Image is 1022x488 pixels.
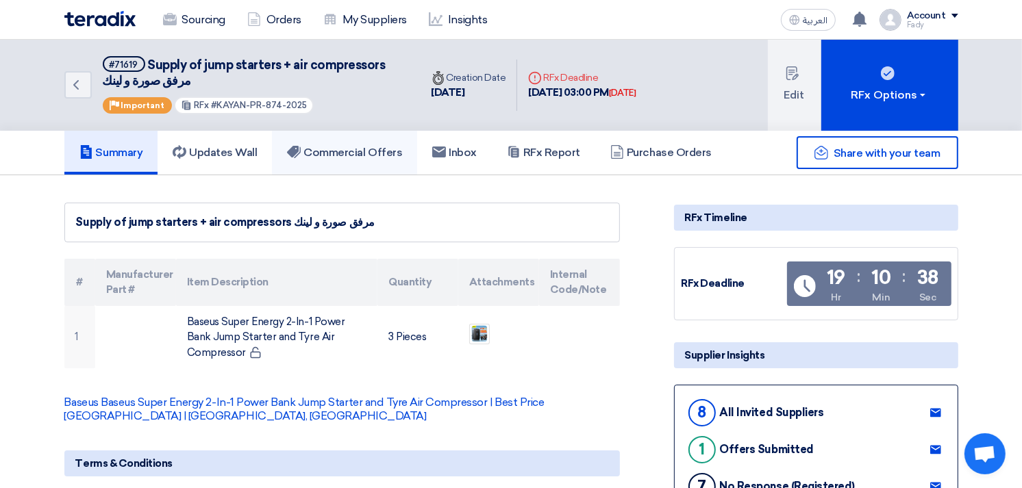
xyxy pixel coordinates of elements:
[964,433,1006,474] div: Open chat
[432,70,506,85] div: Creation Date
[377,259,458,306] th: Quantity
[312,5,418,35] a: My Suppliers
[158,131,272,175] a: Updates Wall
[688,436,716,463] div: 1
[194,100,209,110] span: RFx
[528,85,636,101] div: [DATE] 03:00 PM
[781,9,836,31] button: العربية
[720,443,814,456] div: Offers Submitted
[768,40,821,131] button: Edit
[528,70,636,85] div: RFx Deadline
[103,56,404,90] h5: Supply of jump starters + air compressors مرفق صورة و لينك
[287,146,402,159] h5: Commercial Offers
[492,131,595,175] a: RFx Report
[919,290,936,305] div: Sec
[110,60,138,69] div: #71619
[470,324,489,344] img: Jump_starter_1759240546436.png
[507,146,580,159] h5: RFx Report
[720,406,824,419] div: All Invited Suppliers
[610,146,712,159] h5: Purchase Orders
[103,57,386,88] span: Supply of jump starters + air compressors مرفق صورة و لينك
[76,214,608,231] div: Supply of jump starters + air compressors مرفق صورة و لينك
[64,306,95,369] td: 1
[688,399,716,426] div: 8
[64,259,95,306] th: #
[377,306,458,369] td: 3 Pieces
[827,268,845,287] div: 19
[803,16,827,25] span: العربية
[902,264,906,289] div: :
[417,131,492,175] a: Inbox
[873,290,890,305] div: Min
[674,205,958,231] div: RFx Timeline
[458,259,539,306] th: Attachments
[917,268,938,287] div: 38
[871,268,890,287] div: 10
[821,40,958,131] button: RFx Options
[851,87,928,103] div: RFx Options
[272,131,417,175] a: Commercial Offers
[682,276,784,292] div: RFx Deadline
[236,5,312,35] a: Orders
[173,146,257,159] h5: Updates Wall
[176,259,377,306] th: Item Description
[176,306,377,369] td: Baseus Super Energy 2-In-1 Power Bank Jump Starter and Tyre Air Compressor
[79,146,143,159] h5: Summary
[121,101,165,110] span: Important
[674,342,958,368] div: Supplier Insights
[539,259,620,306] th: Internal Code/Note
[609,86,636,100] div: [DATE]
[418,5,498,35] a: Insights
[64,396,545,422] a: Baseus Baseus Super Energy 2-In-1 Power Bank Jump Starter and Tyre Air Compressor | Best Price [G...
[432,85,506,101] div: [DATE]
[907,21,958,29] div: Fady
[831,290,840,305] div: Hr
[64,11,136,27] img: Teradix logo
[834,146,940,159] span: Share with your team
[75,456,173,471] span: Terms & Conditions
[880,9,901,31] img: profile_test.png
[857,264,860,289] div: :
[432,146,477,159] h5: Inbox
[211,100,307,110] span: #KAYAN-PR-874-2025
[64,131,158,175] a: Summary
[95,259,176,306] th: Manufacturer Part #
[907,10,946,22] div: Account
[152,5,236,35] a: Sourcing
[595,131,727,175] a: Purchase Orders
